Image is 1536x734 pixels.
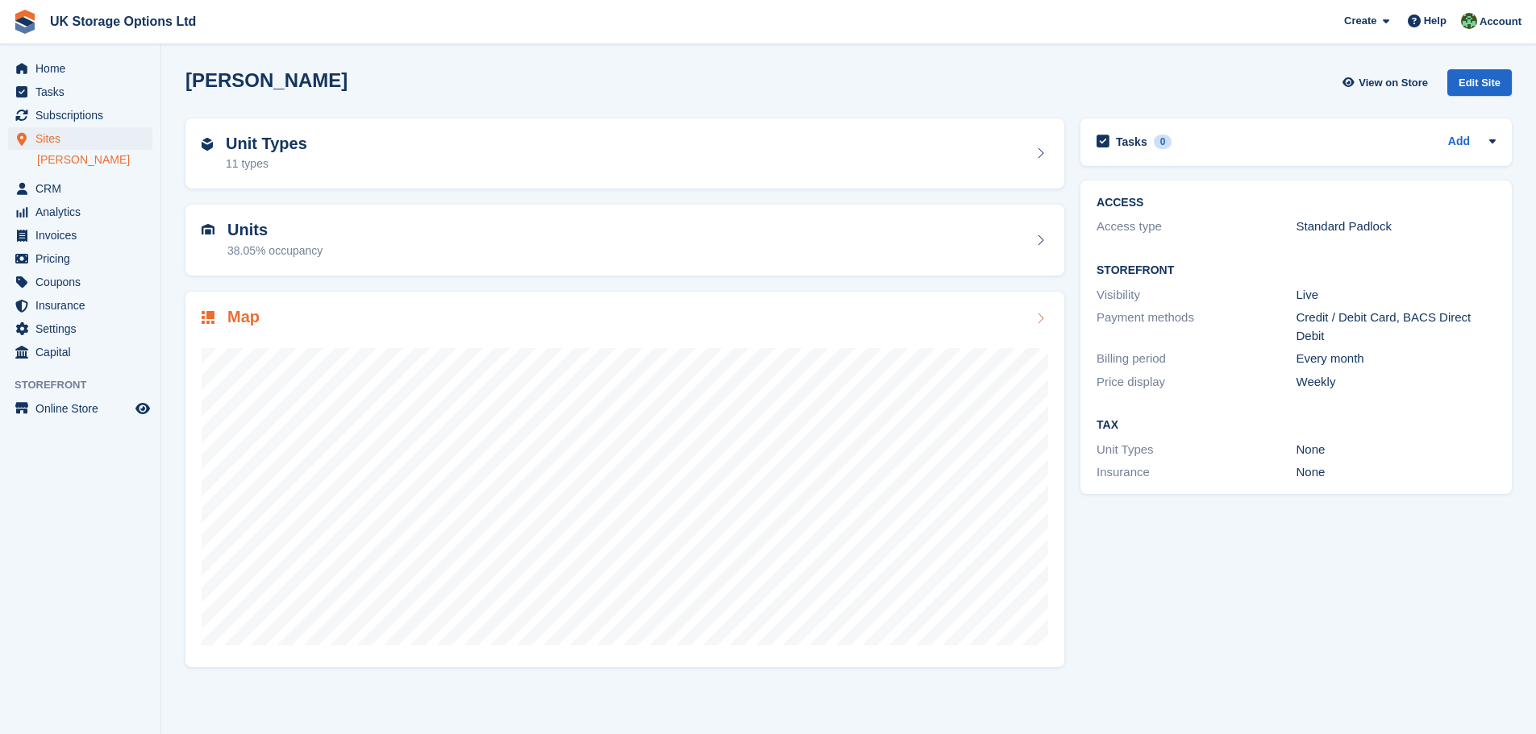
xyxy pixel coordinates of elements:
h2: [PERSON_NAME] [185,69,348,91]
a: View on Store [1340,69,1434,96]
a: menu [8,341,152,363]
h2: Tax [1097,419,1496,432]
div: Insurance [1097,463,1296,482]
span: Analytics [35,201,132,223]
div: Billing period [1097,350,1296,368]
h2: Tasks [1116,135,1147,149]
a: menu [8,271,152,293]
span: Storefront [15,377,160,393]
div: Standard Padlock [1297,218,1496,236]
span: View on Store [1359,75,1428,91]
a: menu [8,247,152,270]
div: Edit Site [1447,69,1512,96]
a: menu [8,294,152,317]
a: menu [8,317,152,340]
a: menu [8,177,152,200]
span: Sites [35,127,132,150]
a: Edit Site [1447,69,1512,102]
span: Settings [35,317,132,340]
span: Home [35,57,132,80]
img: Andrew Smith [1461,13,1477,29]
a: Preview store [133,399,152,418]
div: None [1297,441,1496,459]
span: CRM [35,177,132,200]
a: Add [1448,133,1470,151]
span: Tasks [35,81,132,103]
a: Map [185,292,1064,668]
a: Unit Types 11 types [185,118,1064,189]
a: menu [8,224,152,247]
img: stora-icon-8386f47178a22dfd0bd8f6a31ec36ba5ce8667c1dd55bd0f319d3a0aa187defe.svg [13,10,37,34]
div: Unit Types [1097,441,1296,459]
img: unit-type-icn-2b2737a686de81e16bb02015468b77c625bbabd49415b5ef34ead5e3b44a266d.svg [202,138,213,151]
span: Pricing [35,247,132,270]
img: unit-icn-7be61d7bf1b0ce9d3e12c5938cc71ed9869f7b940bace4675aadf7bd6d80202e.svg [202,224,214,235]
div: None [1297,463,1496,482]
h2: ACCESS [1097,197,1496,209]
span: Account [1480,14,1521,30]
img: map-icn-33ee37083ee616e46c38cad1a60f524a97daa1e2b2c8c0bc3eb3415660979fc1.svg [202,311,214,324]
span: Subscriptions [35,104,132,126]
a: menu [8,127,152,150]
span: Insurance [35,294,132,317]
a: Units 38.05% occupancy [185,205,1064,276]
div: 11 types [226,156,307,172]
a: menu [8,81,152,103]
span: Coupons [35,271,132,293]
a: UK Storage Options Ltd [44,8,202,35]
span: Invoices [35,224,132,247]
a: menu [8,57,152,80]
span: Capital [35,341,132,363]
div: Live [1297,286,1496,305]
div: Credit / Debit Card, BACS Direct Debit [1297,309,1496,345]
div: 38.05% occupancy [227,243,323,259]
a: menu [8,201,152,223]
a: [PERSON_NAME] [37,152,152,168]
div: 0 [1154,135,1172,149]
div: Access type [1097,218,1296,236]
div: Weekly [1297,373,1496,392]
a: menu [8,104,152,126]
div: Payment methods [1097,309,1296,345]
div: Price display [1097,373,1296,392]
span: Help [1424,13,1447,29]
h2: Unit Types [226,135,307,153]
div: Visibility [1097,286,1296,305]
h2: Map [227,308,260,326]
a: menu [8,397,152,420]
h2: Storefront [1097,264,1496,277]
span: Online Store [35,397,132,420]
h2: Units [227,221,323,239]
div: Every month [1297,350,1496,368]
span: Create [1344,13,1376,29]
